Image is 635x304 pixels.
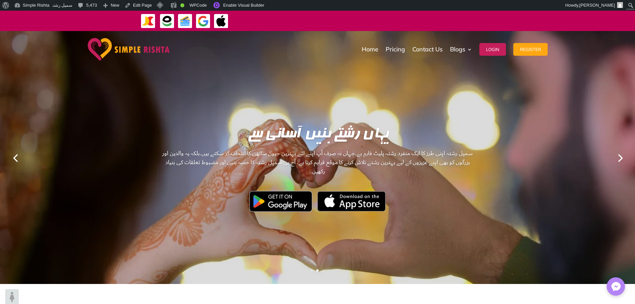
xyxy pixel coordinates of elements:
[609,280,623,293] img: Messenger
[362,33,378,66] a: Home
[322,269,324,272] a: 3
[180,3,184,7] div: Good
[249,191,312,212] img: Google Play
[311,269,313,272] a: 1
[196,14,211,29] img: GooglePay-icon
[141,14,156,29] img: JazzCash-icon
[214,14,229,29] img: ApplePay-icon
[412,33,443,66] a: Contact Us
[386,33,405,66] a: Pricing
[160,14,175,29] img: EasyPaisa-icon
[479,43,506,56] button: Login
[579,3,615,8] span: [PERSON_NAME]
[160,149,475,214] : سمپل رشتہ اپنی طرز کا ایک منفرد رشتہ پلیٹ فارم ہے۔جہاں نہ صرف آپ اپنے لئے بہترین جیون ساتھی کا ان...
[316,269,319,272] a: 2
[479,33,506,66] a: Login
[513,43,548,56] button: Register
[160,127,475,145] h1: یہاں رشتے بنیں آسانی سے
[513,33,548,66] a: Register
[450,33,472,66] a: Blogs
[178,14,193,29] img: Credit Cards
